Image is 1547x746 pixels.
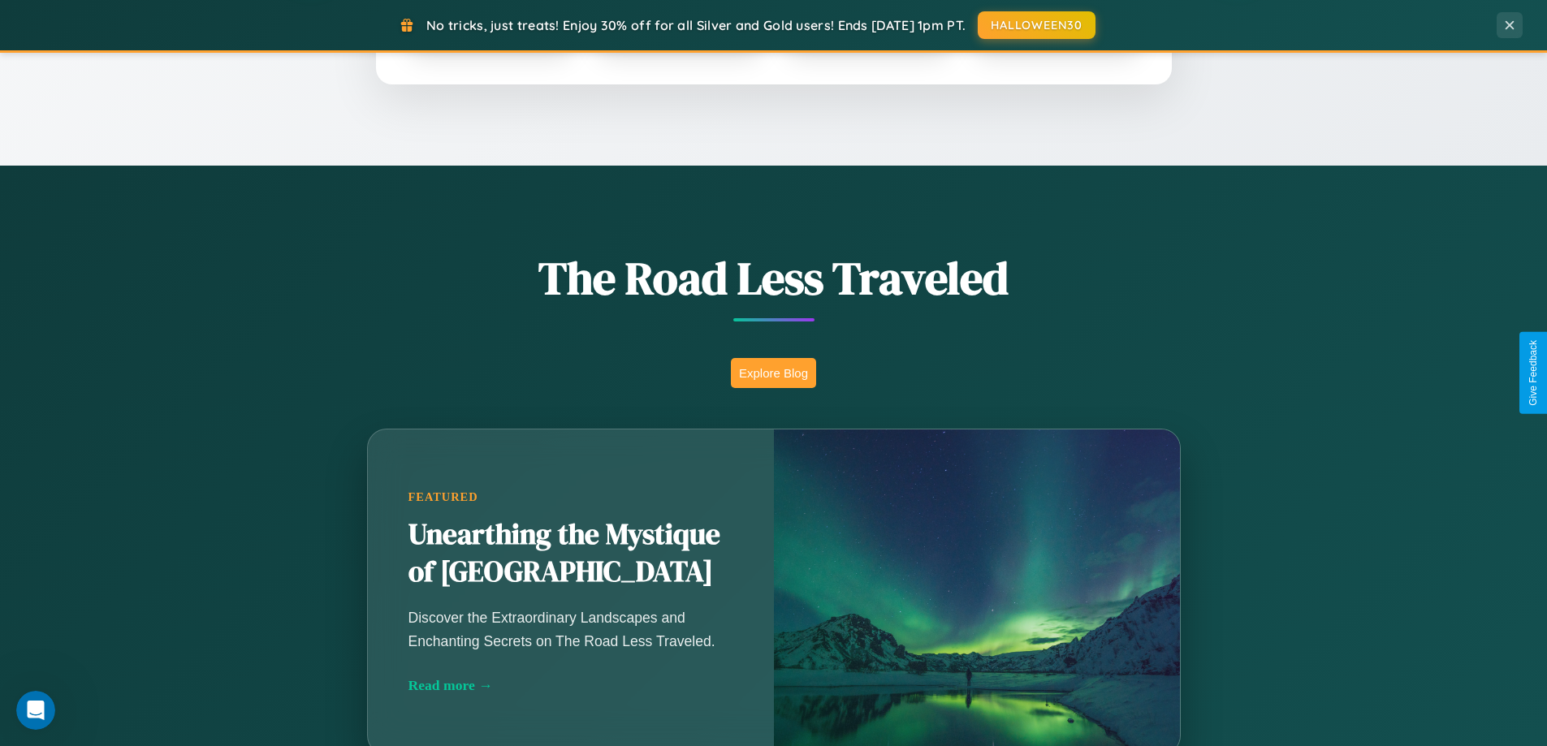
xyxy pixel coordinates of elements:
span: No tricks, just treats! Enjoy 30% off for all Silver and Gold users! Ends [DATE] 1pm PT. [426,17,966,33]
div: Read more → [408,677,733,694]
p: Discover the Extraordinary Landscapes and Enchanting Secrets on The Road Less Traveled. [408,606,733,652]
h2: Unearthing the Mystique of [GEOGRAPHIC_DATA] [408,516,733,591]
iframe: Intercom live chat [16,691,55,730]
div: Featured [408,490,733,504]
h1: The Road Less Traveled [287,247,1261,309]
button: Explore Blog [731,358,816,388]
div: Give Feedback [1528,340,1539,406]
button: HALLOWEEN30 [978,11,1095,39]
